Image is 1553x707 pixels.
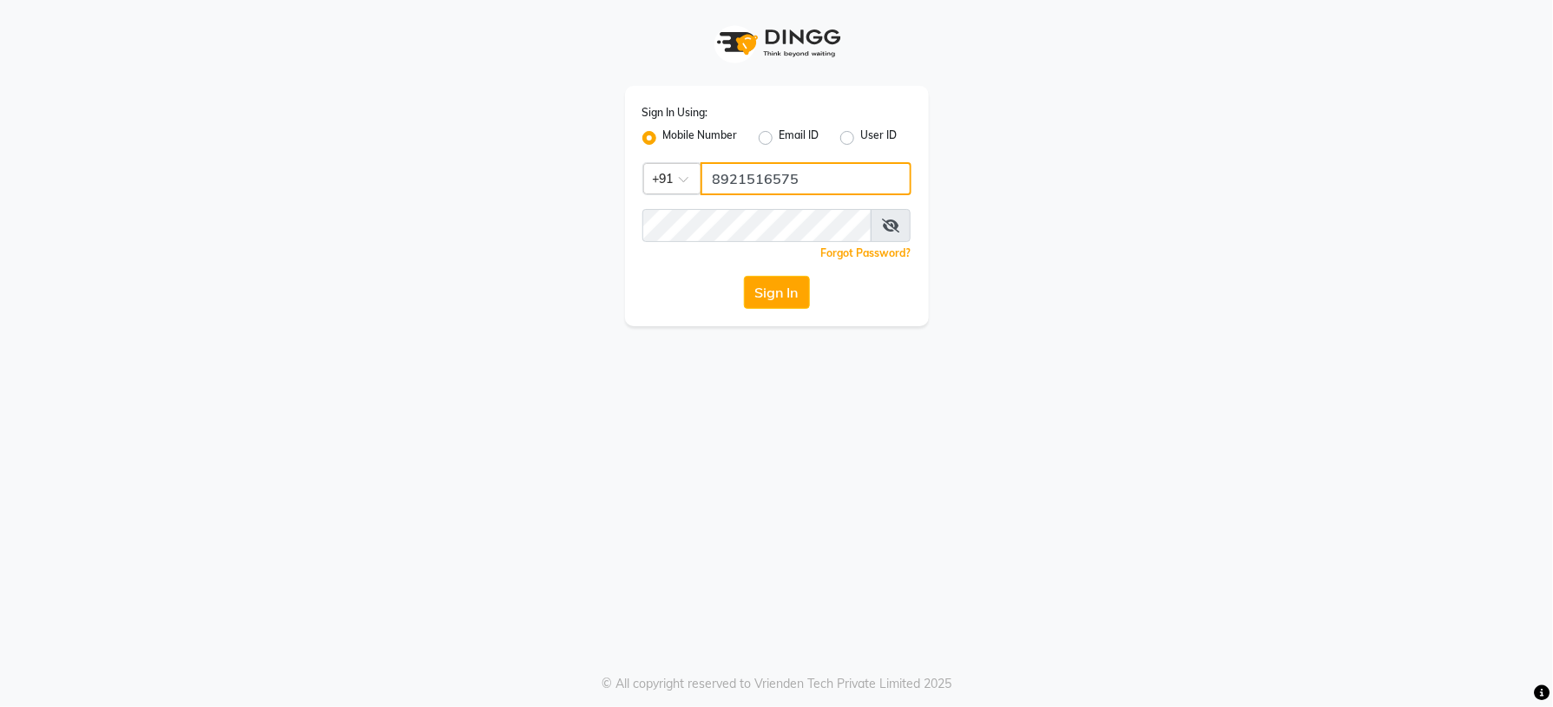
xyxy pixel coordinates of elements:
label: User ID [861,128,898,148]
input: Username [642,209,872,242]
input: Username [701,162,911,195]
label: Email ID [780,128,819,148]
button: Sign In [744,276,810,309]
img: logo1.svg [707,17,846,69]
label: Sign In Using: [642,105,708,121]
a: Forgot Password? [821,246,911,259]
label: Mobile Number [663,128,738,148]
